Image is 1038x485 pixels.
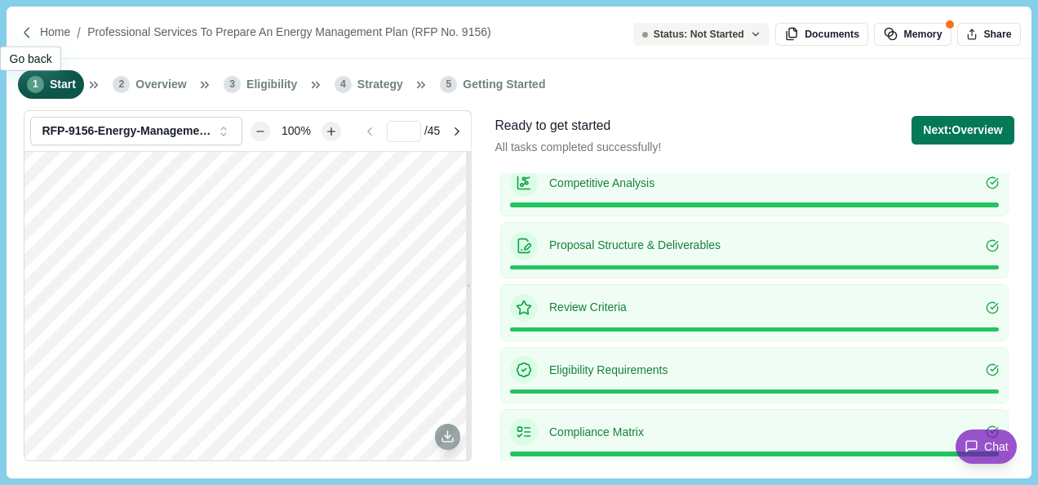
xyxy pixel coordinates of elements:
[87,24,490,41] a: Professional Services to Prepare an Energy Management Plan (RFP No. 9156)
[40,24,70,41] a: Home
[182,358,332,368] span: REQUEST FOR PROPOSALS (RFP)
[247,385,266,394] span: FOR
[135,76,186,93] span: Overview
[440,76,457,93] span: 5
[322,122,341,141] button: Zoom in
[424,122,440,140] span: / 45
[443,122,472,141] button: Go to next page
[113,76,130,93] span: 2
[549,299,986,316] p: Review Criteria
[186,424,326,434] span: ENERGY MANAGEMENT PLAN
[463,76,545,93] span: Getting Started
[912,116,1014,145] button: Next:Overview
[273,122,319,140] div: 100%
[27,76,44,93] span: 1
[50,76,76,93] span: Start
[549,424,986,441] p: Compliance Matrix
[224,76,241,93] span: 3
[20,26,34,40] img: Forward slash icon
[246,76,297,93] span: Eligibility
[42,124,211,138] div: RFP-9156-Energy-Management-Plan_Final.pdf
[495,139,661,156] p: All tasks completed successfully!
[549,362,986,379] p: Eligibility Requirements
[251,122,270,141] button: Zoom out
[549,175,986,192] p: Competitive Analysis
[956,429,1017,464] button: Chat
[549,237,986,254] p: Proposal Structure & Deliverables
[357,76,403,93] span: Strategy
[335,76,352,93] span: 4
[70,25,87,40] img: Forward slash icon
[30,117,242,145] button: RFP-9156-Energy-Management-Plan_Final.pdf
[495,116,661,136] div: Ready to get started
[356,122,384,141] button: Go to previous page
[984,438,1009,456] span: Chat
[157,411,354,420] span: PROFESSIONAL SERVICES TO PREPARE AN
